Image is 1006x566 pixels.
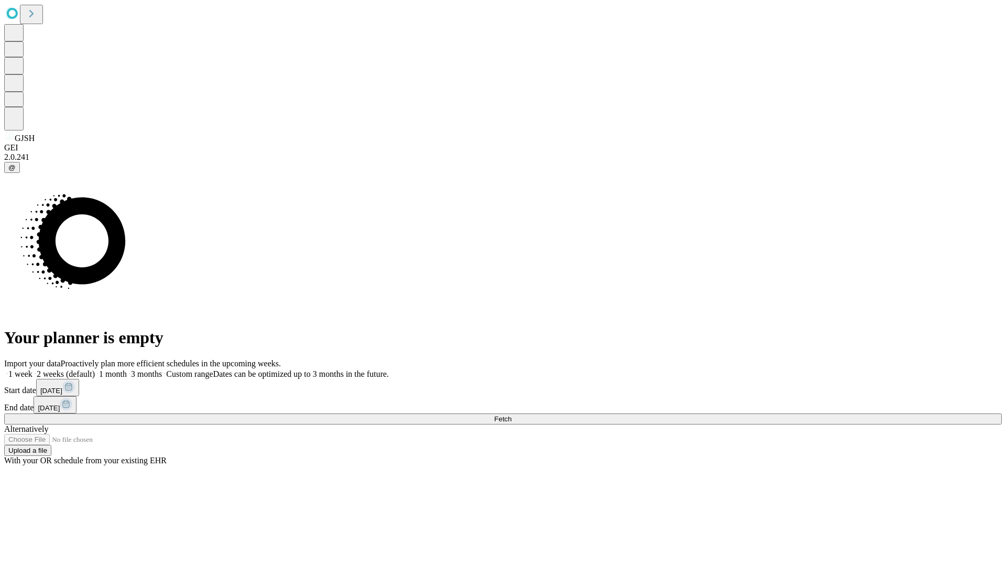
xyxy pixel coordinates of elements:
span: [DATE] [38,404,60,412]
span: With your OR schedule from your existing EHR [4,456,167,465]
button: Upload a file [4,445,51,456]
span: GJSH [15,134,35,143]
button: Fetch [4,413,1002,424]
div: GEI [4,143,1002,153]
button: @ [4,162,20,173]
button: [DATE] [34,396,76,413]
div: Start date [4,379,1002,396]
span: Custom range [166,369,213,378]
span: 1 week [8,369,32,378]
div: End date [4,396,1002,413]
h1: Your planner is empty [4,328,1002,347]
button: [DATE] [36,379,79,396]
span: Proactively plan more efficient schedules in the upcoming weeks. [61,359,281,368]
span: @ [8,164,16,171]
span: Dates can be optimized up to 3 months in the future. [213,369,389,378]
span: 2 weeks (default) [37,369,95,378]
span: 3 months [131,369,162,378]
div: 2.0.241 [4,153,1002,162]
span: Import your data [4,359,61,368]
span: Fetch [494,415,511,423]
span: Alternatively [4,424,48,433]
span: [DATE] [40,387,62,395]
span: 1 month [99,369,127,378]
